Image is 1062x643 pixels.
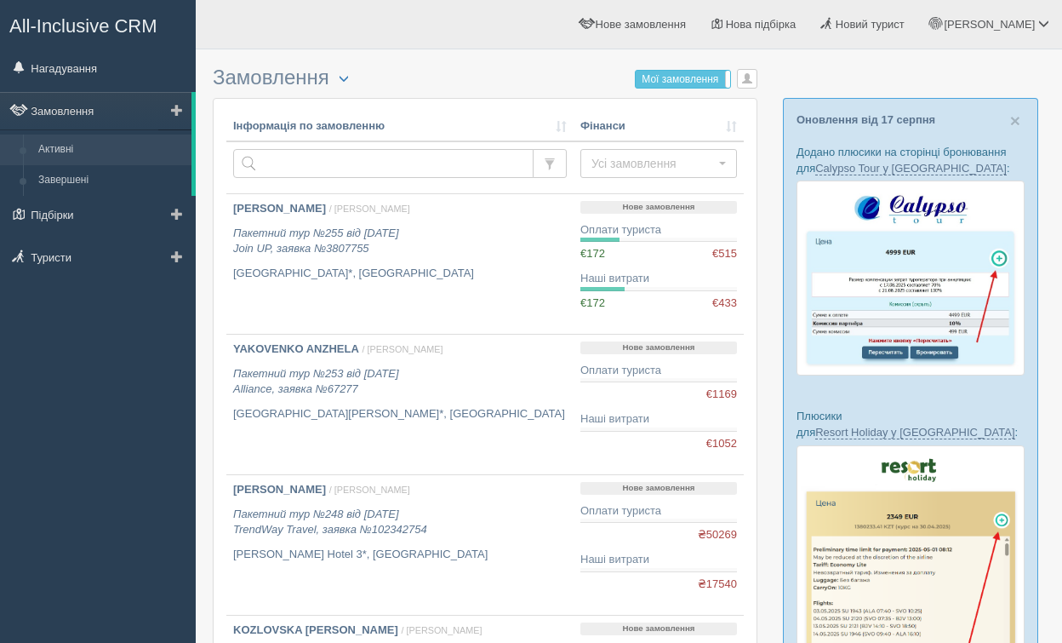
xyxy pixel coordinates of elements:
a: [PERSON_NAME] / [PERSON_NAME] Пакетний тур №248 від [DATE]TrendWay Travel, заявка №102342754 [PER... [226,475,574,615]
i: Пакетний тур №248 від [DATE] TrendWay Travel, заявка №102342754 [233,508,427,537]
h3: Замовлення [213,66,757,89]
div: Наші витрати [580,411,737,428]
div: Оплати туриста [580,363,737,379]
span: Усі замовлення [591,155,715,172]
div: Оплати туриста [580,222,737,238]
p: Додано плюсики на сторінці бронювання для : [796,144,1025,176]
span: [PERSON_NAME] [944,18,1035,31]
b: [PERSON_NAME] [233,483,326,496]
div: Оплати туриста [580,503,737,520]
button: Close [1010,112,1020,129]
b: KOZLOVSKA [PERSON_NAME] [233,623,398,636]
i: Пакетний тур №255 від [DATE] Join UP, заявка №3807755 [233,227,399,255]
span: / [PERSON_NAME] [362,344,442,354]
a: [PERSON_NAME] / [PERSON_NAME] Пакетний тур №255 від [DATE]Join UP, заявка №3807755 [GEOGRAPHIC_DA... [226,194,574,334]
span: Новий турист [836,18,905,31]
p: [PERSON_NAME] Hotel 3*, [GEOGRAPHIC_DATA] [233,547,567,563]
span: × [1010,111,1020,130]
input: Пошук за номером замовлення, ПІБ або паспортом туриста [233,149,534,178]
span: Нова підбірка [726,18,796,31]
a: Фінанси [580,118,737,135]
p: Нове замовлення [580,482,737,495]
a: YAKOVENKO ANZHELA / [PERSON_NAME] Пакетний тур №253 від [DATE]Alliance, заявка №67277 [GEOGRAPHIC... [226,335,574,474]
p: [GEOGRAPHIC_DATA]*, [GEOGRAPHIC_DATA] [233,266,567,282]
a: Оновлення від 17 серпня [796,113,935,126]
span: €433 [712,296,737,312]
b: YAKOVENKO ANZHELA [233,342,359,355]
i: Пакетний тур №253 від [DATE] Alliance, заявка №67277 [233,367,399,396]
a: Інформація по замовленню [233,118,567,135]
p: Плюсики для : [796,408,1025,440]
span: / [PERSON_NAME] [401,625,482,635]
p: [GEOGRAPHIC_DATA][PERSON_NAME]*, [GEOGRAPHIC_DATA] [233,406,567,422]
a: Активні [31,135,191,165]
span: €515 [712,246,737,262]
button: Усі замовлення [580,149,737,178]
span: / [PERSON_NAME] [329,204,410,214]
span: ₴50269 [698,527,737,543]
p: Нове замовлення [580,342,737,354]
span: €172 [580,247,605,260]
span: All-Inclusive CRM [9,15,157,37]
span: €1169 [706,387,737,403]
img: calypso-tour-proposal-crm-for-travel-agency.jpg [796,181,1025,376]
span: Нове замовлення [596,18,686,31]
a: Завершені [31,165,191,196]
a: Resort Holiday у [GEOGRAPHIC_DATA] [815,426,1014,439]
span: €1052 [706,436,737,452]
span: / [PERSON_NAME] [329,485,410,495]
label: Мої замовлення [636,71,730,88]
p: Нове замовлення [580,201,737,214]
div: Наші витрати [580,271,737,287]
span: ₴17540 [698,577,737,593]
a: Calypso Tour у [GEOGRAPHIC_DATA] [815,162,1007,175]
a: All-Inclusive CRM [1,1,195,48]
p: Нове замовлення [580,623,737,635]
span: €172 [580,296,605,309]
div: Наші витрати [580,552,737,568]
b: [PERSON_NAME] [233,202,326,215]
